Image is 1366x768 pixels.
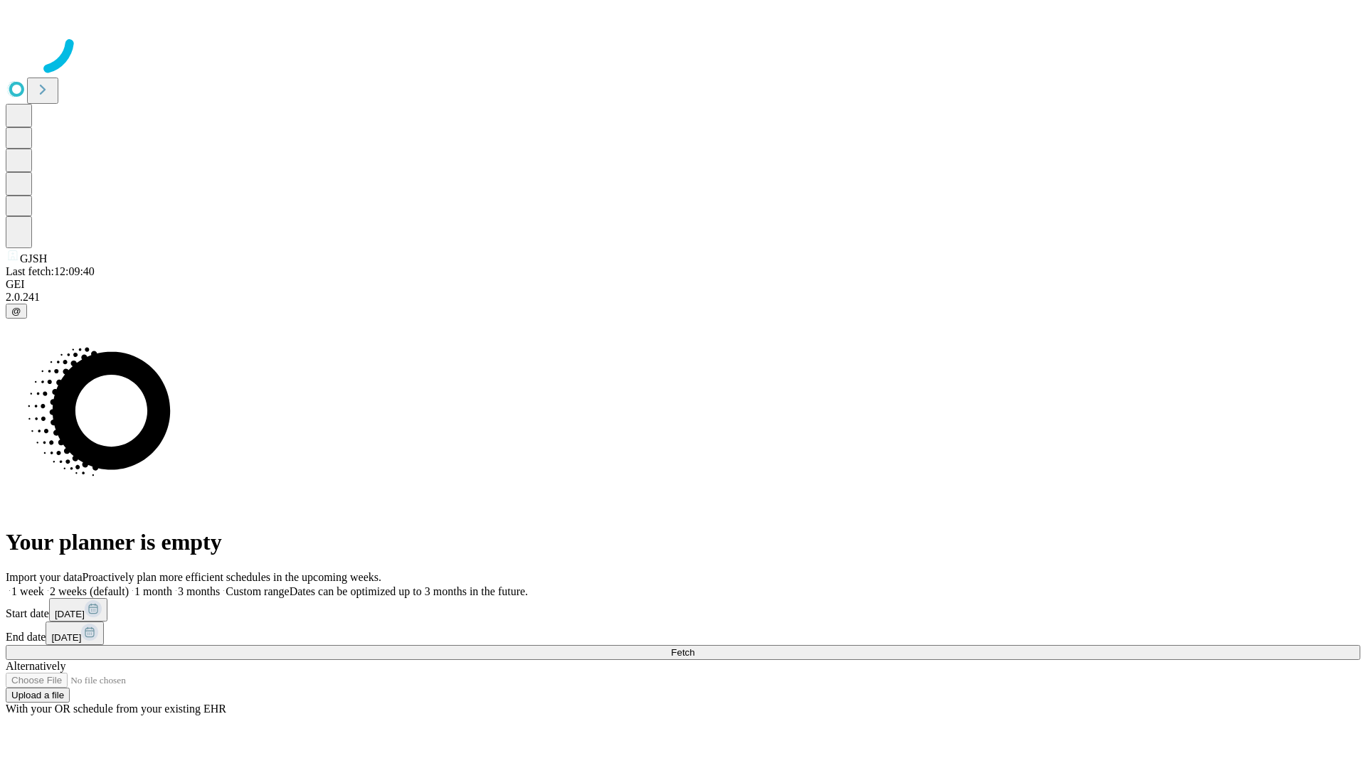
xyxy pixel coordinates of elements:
[49,598,107,622] button: [DATE]
[290,585,528,597] span: Dates can be optimized up to 3 months in the future.
[6,265,95,277] span: Last fetch: 12:09:40
[226,585,289,597] span: Custom range
[51,632,81,643] span: [DATE]
[6,688,70,703] button: Upload a file
[11,306,21,316] span: @
[6,622,1360,645] div: End date
[6,571,83,583] span: Import your data
[6,703,226,715] span: With your OR schedule from your existing EHR
[20,252,47,265] span: GJSH
[6,529,1360,555] h1: Your planner is empty
[178,585,220,597] span: 3 months
[6,304,27,319] button: @
[671,647,694,658] span: Fetch
[6,278,1360,291] div: GEI
[83,571,381,583] span: Proactively plan more efficient schedules in the upcoming weeks.
[6,291,1360,304] div: 2.0.241
[6,645,1360,660] button: Fetch
[55,609,85,619] span: [DATE]
[11,585,44,597] span: 1 week
[46,622,104,645] button: [DATE]
[134,585,172,597] span: 1 month
[50,585,129,597] span: 2 weeks (default)
[6,660,65,672] span: Alternatively
[6,598,1360,622] div: Start date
